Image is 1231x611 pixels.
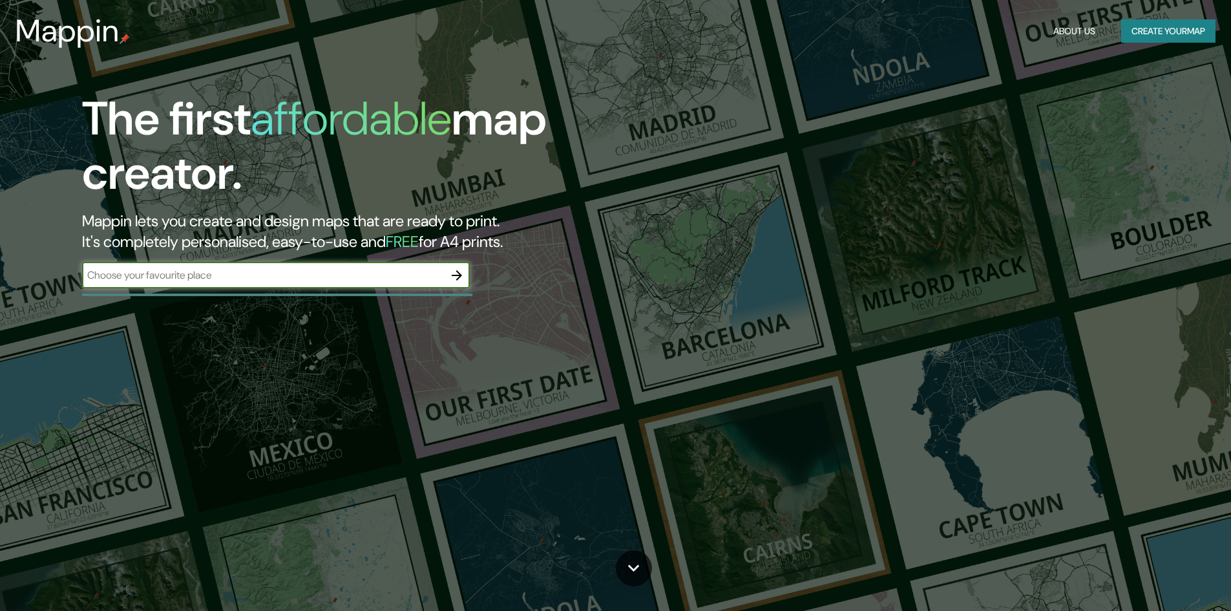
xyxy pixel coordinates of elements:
h5: FREE [386,231,419,252]
input: Choose your favourite place [82,268,444,283]
h1: affordable [251,89,452,149]
button: Create yourmap [1121,19,1215,43]
button: About Us [1048,19,1100,43]
h3: Mappin [16,13,120,49]
img: mappin-pin [120,34,130,44]
h1: The first map creator. [82,92,698,211]
h2: Mappin lets you create and design maps that are ready to print. It's completely personalised, eas... [82,211,698,252]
